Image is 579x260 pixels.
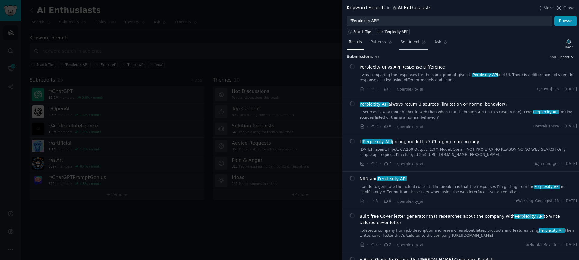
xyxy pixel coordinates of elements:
a: ...detects company from job description and researches about latest products and features usingPe... [360,228,577,239]
a: title:"Perplexity API" [375,28,410,35]
button: Close [556,5,575,11]
span: · [380,86,381,92]
span: Recent [558,55,569,59]
a: N8N andPerplexity API [360,176,407,182]
span: 4 [370,242,378,248]
span: [DATE] [565,198,577,204]
span: 1 [370,161,378,167]
span: Patterns [371,40,386,45]
button: More [537,5,554,11]
span: · [380,242,381,248]
span: 0 [383,124,391,129]
div: Keyword Search AI Enthusiasts [347,4,431,12]
a: Sentiment [399,37,428,50]
span: Is pricing model Lie? Charging more money! [360,139,481,145]
a: I was comparing the responses for the same prompt given toPerplexity APIand UI. There is a differ... [360,72,577,83]
span: N8N and [360,176,407,182]
a: Results [347,37,364,50]
span: 3 [370,198,378,204]
span: · [561,124,562,129]
span: [DATE] [565,124,577,129]
span: Ask [434,40,441,45]
span: · [561,87,562,92]
a: Ask [432,37,450,50]
span: · [393,242,395,248]
div: Sort [550,55,557,59]
span: [DATE] [565,242,577,248]
div: title:"Perplexity API" [377,30,409,34]
span: 93 [375,55,380,59]
span: r/perplexity_ai [397,87,423,91]
input: Try a keyword related to your business [347,16,552,26]
a: [DATE] I spent: Input: 67,200 Output: 1.9M Model: Sonar (NOT PRO ETC) NO REASONING NO WEB SEARCH ... [360,147,577,158]
span: Perplexity API [359,102,389,107]
span: · [367,86,368,92]
span: 1 [383,87,391,92]
span: Perplexity API [362,139,393,144]
span: · [380,198,381,204]
div: Track [565,45,573,49]
span: Perplexity API [539,228,565,233]
a: ...aude to generate the actual content. The problem is that the responses I’m getting from thePer... [360,184,577,195]
span: Built free Cover letter generator that researches about the company with to write tailored cover ... [360,213,577,226]
span: · [380,161,381,167]
a: Perplexity UI vs API Response Difference [360,64,445,70]
span: · [561,242,562,248]
span: r/perplexity_ai [397,162,423,166]
a: Perplexity APIalways return 8 sources (limitation or normal behavior)? [360,101,507,108]
span: [DATE] [565,87,577,92]
span: 0 [383,198,391,204]
span: · [393,198,395,204]
span: Perplexity API [377,176,407,181]
span: in [387,5,390,11]
span: Perplexity API [534,185,560,189]
span: · [367,124,368,130]
a: Built free Cover letter generator that researches about the company withPerplexity APIto write ta... [360,213,577,226]
span: [DATE] [565,161,577,167]
span: · [561,198,562,204]
span: Perplexity API [472,73,499,77]
a: ...sources is way more higher in web than when I ran it through API (in this case in n8n). DoesPe... [360,110,577,120]
span: u/Yuvraj128 [537,87,559,92]
span: Search Tips [353,30,372,34]
span: Sentiment [401,40,420,45]
span: u/Working_Geologist_48 [514,198,559,204]
span: u/Jammurger [535,161,559,167]
span: 2 [370,124,378,129]
button: Browse [554,16,577,26]
button: Recent [558,55,575,59]
span: · [393,161,395,167]
span: Perplexity API [533,110,559,114]
span: · [367,242,368,248]
span: · [561,161,562,167]
a: Patterns [368,37,394,50]
span: u/HumbleRevolter [526,242,559,248]
span: · [367,198,368,204]
span: · [380,124,381,130]
span: · [393,124,395,130]
span: Results [349,40,362,45]
span: r/perplexity_ai [397,243,423,247]
button: Search Tips [347,28,373,35]
button: Track [562,37,575,50]
span: Close [563,5,575,11]
span: Submission s [347,54,373,60]
span: 2 [383,242,391,248]
span: More [543,5,554,11]
span: 7 [383,161,391,167]
span: · [367,161,368,167]
span: r/perplexity_ai [397,199,423,204]
a: IsPerplexity APIpricing model Lie? Charging more money! [360,139,481,145]
span: · [393,86,395,92]
span: always return 8 sources (limitation or normal behavior)? [360,101,507,108]
span: r/perplexity_ai [397,125,423,129]
span: Perplexity API [514,214,544,219]
span: u/ezraluandre [533,124,559,129]
span: 1 [370,87,378,92]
